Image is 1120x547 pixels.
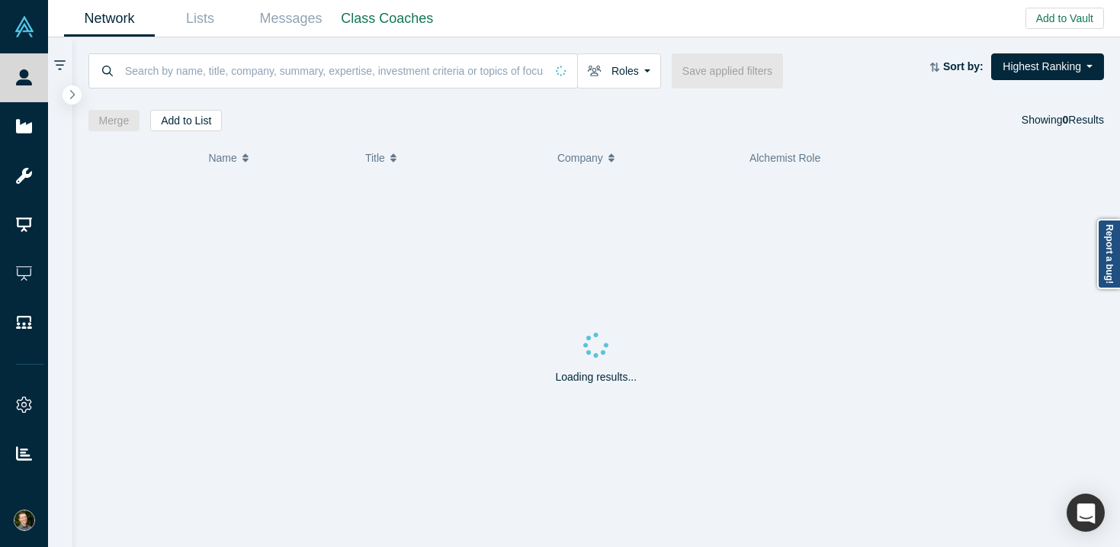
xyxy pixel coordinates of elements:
strong: Sort by: [943,60,984,72]
button: Highest Ranking [991,53,1104,80]
button: Name [208,142,349,174]
span: Company [557,142,603,174]
input: Search by name, title, company, summary, expertise, investment criteria or topics of focus [124,53,545,88]
a: Messages [246,1,336,37]
span: Name [208,142,236,174]
button: Add to List [150,110,222,131]
button: Merge [88,110,140,131]
button: Add to Vault [1025,8,1104,29]
a: Lists [155,1,246,37]
a: Report a bug! [1097,219,1120,289]
button: Company [557,142,733,174]
button: Save applied filters [672,53,783,88]
a: Class Coaches [336,1,438,37]
span: Results [1063,114,1104,126]
button: Title [365,142,541,174]
strong: 0 [1063,114,1069,126]
img: Alchemist Vault Logo [14,16,35,37]
p: Loading results... [555,369,637,385]
a: Network [64,1,155,37]
img: Ido Sarig's Account [14,510,35,531]
div: Showing [1022,110,1104,131]
span: Title [365,142,385,174]
button: Roles [577,53,661,88]
span: Alchemist Role [749,152,820,164]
